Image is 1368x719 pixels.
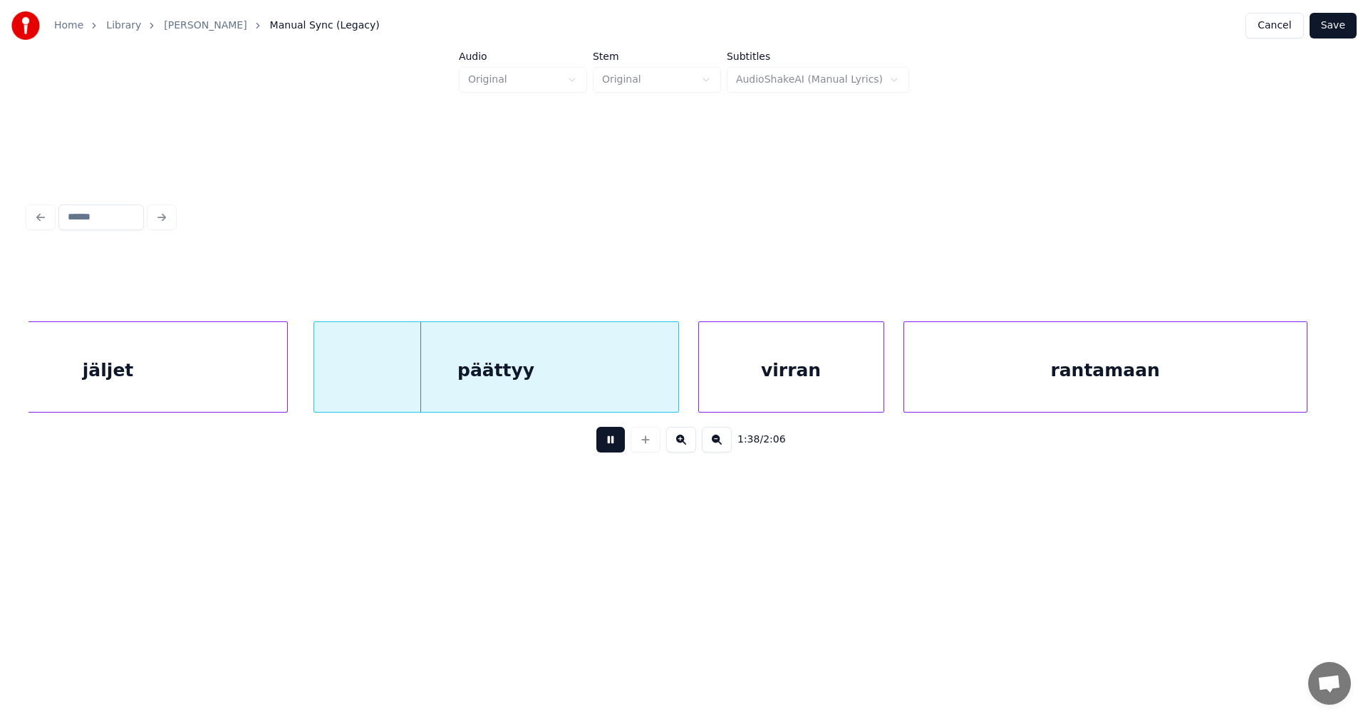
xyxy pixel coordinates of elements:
[1245,13,1303,38] button: Cancel
[54,19,380,33] nav: breadcrumb
[593,51,721,61] label: Stem
[270,19,380,33] span: Manual Sync (Legacy)
[1310,13,1357,38] button: Save
[164,19,247,33] a: [PERSON_NAME]
[459,51,587,61] label: Audio
[106,19,141,33] a: Library
[54,19,83,33] a: Home
[737,433,772,447] div: /
[763,433,785,447] span: 2:06
[1308,662,1351,705] a: Avoin keskustelu
[11,11,40,40] img: youka
[727,51,909,61] label: Subtitles
[737,433,760,447] span: 1:38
